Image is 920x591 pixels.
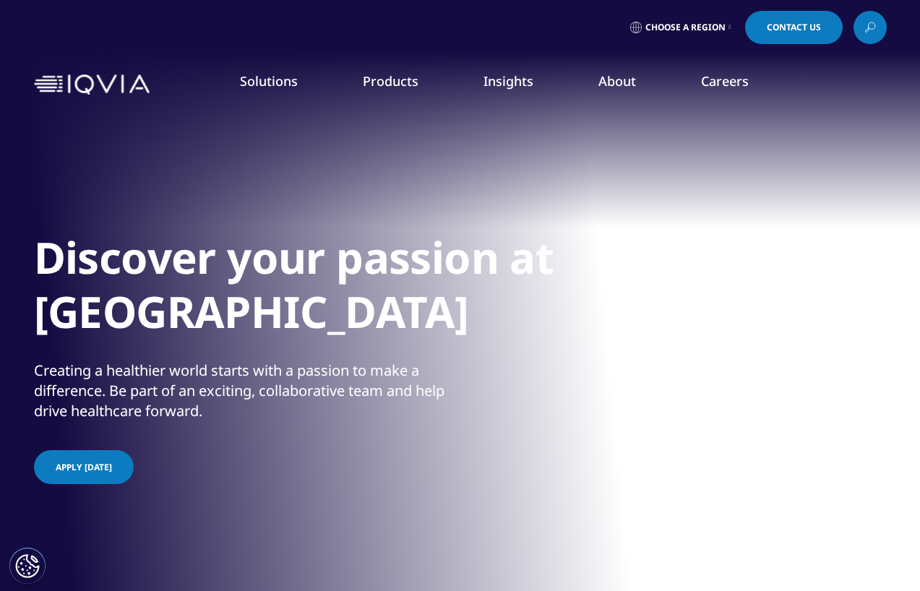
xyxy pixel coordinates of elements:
[363,72,418,90] a: Products
[34,74,150,95] img: IQVIA Healthcare Information Technology and Pharma Clinical Research Company
[56,461,112,473] span: APPLY [DATE]
[34,361,457,421] div: Creating a healthier world starts with a passion to make a difference. Be part of an exciting, co...
[34,230,576,348] h1: Discover your passion at [GEOGRAPHIC_DATA]
[767,23,821,32] span: Contact Us
[598,72,636,90] a: About
[34,450,134,484] a: APPLY [DATE]
[645,22,726,33] span: Choose a Region
[701,72,749,90] a: Careers
[745,11,843,44] a: Contact Us
[9,548,46,584] button: Cookie Settings
[155,51,887,118] nav: Primary
[240,72,298,90] a: Solutions
[483,72,533,90] a: Insights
